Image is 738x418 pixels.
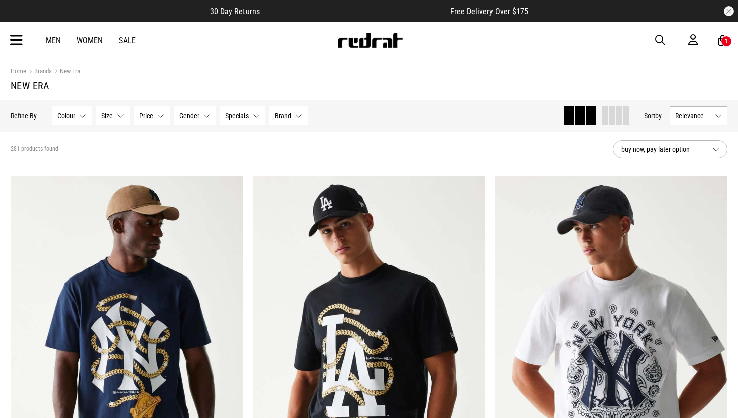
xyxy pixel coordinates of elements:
[11,67,26,75] a: Home
[57,112,75,120] span: Colour
[26,67,52,77] a: Brands
[11,80,727,92] h1: New Era
[119,36,136,45] a: Sale
[621,143,704,155] span: buy now, pay later option
[139,112,153,120] span: Price
[725,38,728,45] div: 1
[337,33,403,48] img: Redrat logo
[280,6,430,16] iframe: Customer reviews powered by Trustpilot
[11,145,58,153] span: 281 products found
[101,112,113,120] span: Size
[11,112,37,120] p: Refine By
[450,7,528,16] span: Free Delivery Over $175
[179,112,199,120] span: Gender
[675,112,711,120] span: Relevance
[644,110,662,122] button: Sortby
[134,106,170,125] button: Price
[225,112,249,120] span: Specials
[96,106,130,125] button: Size
[269,106,308,125] button: Brand
[52,67,80,77] a: New Era
[613,140,727,158] button: buy now, pay later option
[210,7,260,16] span: 30 Day Returns
[275,112,291,120] span: Brand
[670,106,727,125] button: Relevance
[174,106,216,125] button: Gender
[655,112,662,120] span: by
[220,106,265,125] button: Specials
[52,106,92,125] button: Colour
[718,35,727,46] a: 1
[77,36,103,45] a: Women
[46,36,61,45] a: Men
